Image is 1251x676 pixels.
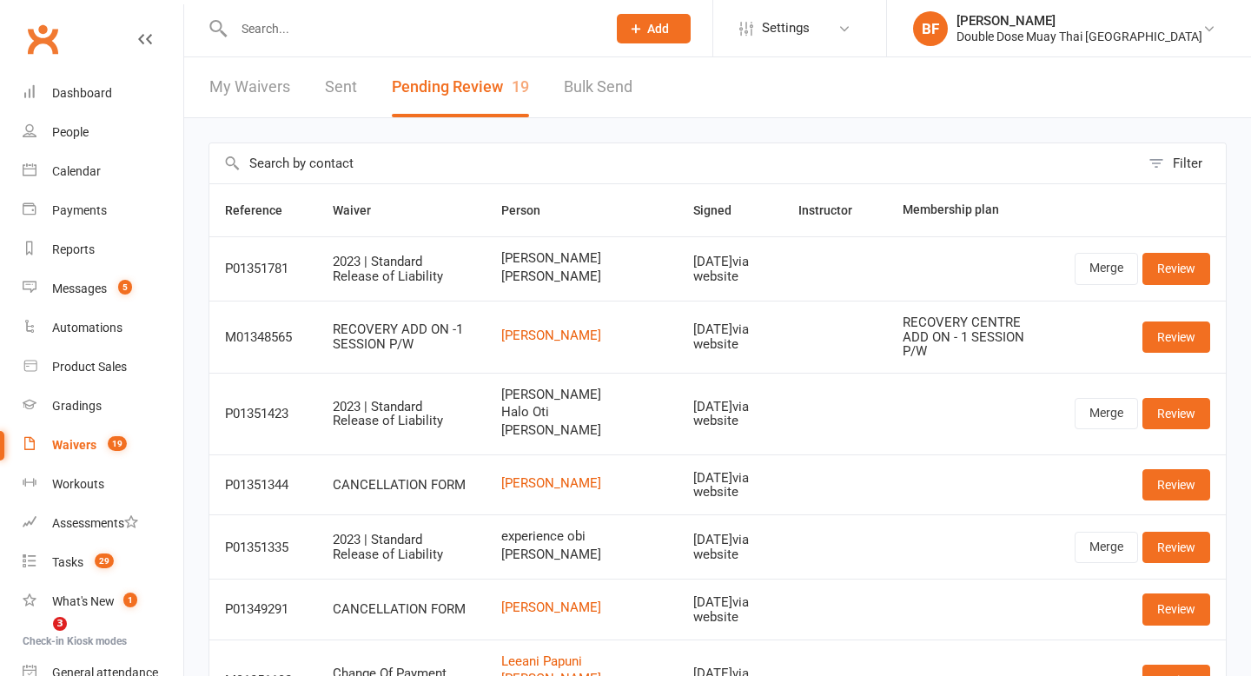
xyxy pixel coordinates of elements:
div: People [52,125,89,139]
div: P01351344 [225,478,301,493]
div: Product Sales [52,360,127,374]
div: Double Dose Muay Thai [GEOGRAPHIC_DATA] [956,29,1202,44]
div: Automations [52,321,122,335]
iframe: Intercom live chat [17,617,59,659]
a: [PERSON_NAME] [501,600,662,615]
a: Workouts [23,465,183,504]
a: Calendar [23,152,183,191]
a: Automations [23,308,183,348]
div: CANCELLATION FORM [333,602,470,617]
a: Sent [325,57,357,117]
a: Merge [1075,398,1138,429]
a: Dashboard [23,74,183,113]
a: Tasks 29 [23,543,183,582]
button: Instructor [798,200,871,221]
div: [DATE] via website [693,595,767,624]
div: Calendar [52,164,101,178]
span: Add [647,22,669,36]
a: Review [1142,398,1210,429]
span: [PERSON_NAME] [501,269,662,284]
button: Add [617,14,691,43]
div: P01349291 [225,602,301,617]
span: 19 [108,436,127,451]
button: Filter [1140,143,1226,183]
button: Pending Review19 [392,57,529,117]
div: CANCELLATION FORM [333,478,470,493]
a: Review [1142,469,1210,500]
div: 2023 | Standard Release of Liability [333,533,470,561]
div: M01348565 [225,330,301,345]
div: Messages [52,282,107,295]
a: People [23,113,183,152]
div: [DATE] via website [693,322,767,351]
input: Search... [228,17,594,41]
span: [PERSON_NAME] [501,423,662,438]
div: Waivers [52,438,96,452]
div: Workouts [52,477,104,491]
div: What's New [52,594,115,608]
div: [DATE] via website [693,400,767,428]
a: [PERSON_NAME] [501,328,662,343]
a: Review [1142,253,1210,284]
span: Instructor [798,203,871,217]
span: 1 [123,593,137,607]
span: 19 [512,77,529,96]
a: Reports [23,230,183,269]
span: Person [501,203,559,217]
span: 3 [53,617,67,631]
div: Assessments [52,516,138,530]
div: RECOVERY ADD ON -1 SESSION P/W [333,322,470,351]
a: Review [1142,321,1210,353]
div: [PERSON_NAME] [956,13,1202,29]
a: Payments [23,191,183,230]
a: [PERSON_NAME] [501,476,662,491]
div: Gradings [52,399,102,413]
button: Person [501,200,559,221]
span: Waiver [333,203,390,217]
a: Gradings [23,387,183,426]
span: experience obi [501,529,662,544]
span: [PERSON_NAME] [501,547,662,562]
div: 2023 | Standard Release of Liability [333,255,470,283]
div: BF [913,11,948,46]
div: Dashboard [52,86,112,100]
a: Waivers 19 [23,426,183,465]
input: Search by contact [209,143,1140,183]
a: Product Sales [23,348,183,387]
div: 2023 | Standard Release of Liability [333,400,470,428]
button: Reference [225,200,301,221]
span: Settings [762,9,810,48]
span: Signed [693,203,751,217]
a: Leeani Papuni [501,654,662,669]
span: Reference [225,203,301,217]
th: Membership plan [887,184,1059,236]
span: Halo Oti [501,405,662,420]
div: Reports [52,242,95,256]
a: Review [1142,532,1210,563]
a: Review [1142,593,1210,625]
div: Payments [52,203,107,217]
div: P01351335 [225,540,301,555]
span: [PERSON_NAME] [501,388,662,402]
a: Merge [1075,532,1138,563]
div: Tasks [52,555,83,569]
div: RECOVERY CENTRE ADD ON - 1 SESSION P/W [903,315,1043,359]
div: P01351781 [225,262,301,276]
button: Waiver [333,200,390,221]
a: Merge [1075,253,1138,284]
div: P01351423 [225,407,301,421]
span: 29 [95,553,114,568]
div: [DATE] via website [693,471,767,500]
button: Signed [693,200,751,221]
span: 5 [118,280,132,295]
div: [DATE] via website [693,533,767,561]
a: Clubworx [21,17,64,61]
a: My Waivers [209,57,290,117]
div: Filter [1173,153,1202,174]
a: What's New1 [23,582,183,621]
a: Assessments [23,504,183,543]
a: Bulk Send [564,57,632,117]
div: [DATE] via website [693,255,767,283]
a: Messages 5 [23,269,183,308]
span: [PERSON_NAME] [501,251,662,266]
